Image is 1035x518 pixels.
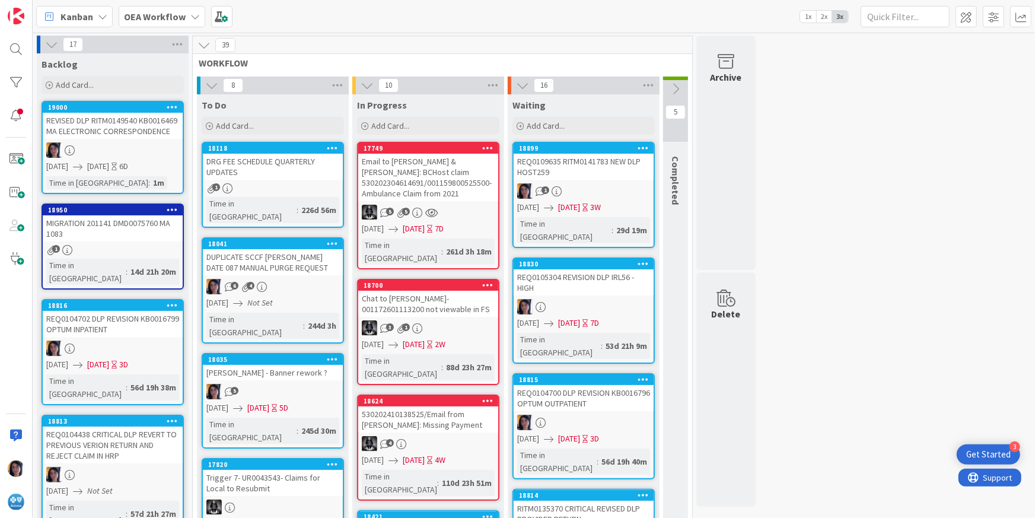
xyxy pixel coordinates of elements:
[517,333,601,359] div: Time in [GEOGRAPHIC_DATA]
[512,258,655,364] a: 18830REQ0105304 REVISION DLP IRL56 - HIGHTC[DATE][DATE]7DTime in [GEOGRAPHIC_DATA]:53d 21h 9m
[203,154,343,180] div: DRG FEE SCHEDULE QUARTERLY UPDATES
[362,239,441,265] div: Time in [GEOGRAPHIC_DATA]
[358,143,498,201] div: 17749Email to [PERSON_NAME] & [PERSON_NAME]: BCHost claim 530202304614691/001159800525500-Ambulan...
[519,260,654,268] div: 18830
[203,354,343,365] div: 18035
[514,374,654,411] div: 18815REQ0104700 DLP REVISION KB0016796 OPTUM OUTPATIENT
[441,245,443,258] span: :
[514,259,654,295] div: 18830REQ0105304 REVISION DLP IRL56 - HIGH
[514,143,654,154] div: 18899
[297,424,298,437] span: :
[203,384,343,399] div: TC
[603,339,650,352] div: 53d 21h 9m
[403,454,425,466] span: [DATE]
[206,197,297,223] div: Time in [GEOGRAPHIC_DATA]
[712,307,741,321] div: Delete
[43,467,183,482] div: TC
[362,338,384,351] span: [DATE]
[150,176,167,189] div: 1m
[861,6,950,27] input: Quick Filter...
[206,500,222,515] img: KG
[402,323,410,331] span: 1
[212,183,220,191] span: 1
[208,355,343,364] div: 18035
[203,249,343,275] div: DUPLICATE SCCF [PERSON_NAME] DATE 087 MANUAL PURGE REQUEST
[357,142,499,269] a: 17749Email to [PERSON_NAME] & [PERSON_NAME]: BCHost claim 530202304614691/001159800525500-Ambulan...
[358,396,498,406] div: 18624
[43,300,183,311] div: 18816
[43,102,183,113] div: 19000
[362,223,384,235] span: [DATE]
[208,460,343,469] div: 17820
[208,240,343,248] div: 18041
[216,120,254,131] span: Add Card...
[202,142,344,228] a: 18118DRG FEE SCHEDULE QUARTERLY UPDATESTime in [GEOGRAPHIC_DATA]:226d 56m
[206,418,297,444] div: Time in [GEOGRAPHIC_DATA]
[514,259,654,269] div: 18830
[42,299,184,405] a: 18816REQ0104702 DLP REVISION KB0016799 OPTUM INPATIENTTC[DATE][DATE]3DTime in [GEOGRAPHIC_DATA]:5...
[231,282,238,290] span: 6
[362,454,384,466] span: [DATE]
[56,80,94,90] span: Add Card...
[46,485,68,497] span: [DATE]
[42,204,184,290] a: 18950MIGRATION 201141 DMD0075760 MA 1083Time in [GEOGRAPHIC_DATA]:14d 21h 20m
[42,58,78,70] span: Backlog
[46,374,126,401] div: Time in [GEOGRAPHIC_DATA]
[362,470,437,496] div: Time in [GEOGRAPHIC_DATA]
[87,160,109,173] span: [DATE]
[148,176,150,189] span: :
[358,320,498,336] div: KG
[48,103,183,112] div: 19000
[514,385,654,411] div: REQ0104700 DLP REVISION KB0016796 OPTUM OUTPATIENT
[711,70,742,84] div: Archive
[966,449,1011,460] div: Get Started
[206,313,303,339] div: Time in [GEOGRAPHIC_DATA]
[534,78,554,93] span: 16
[435,223,444,235] div: 7D
[362,205,377,220] img: KG
[517,433,539,445] span: [DATE]
[119,358,128,371] div: 3D
[43,102,183,139] div: 19000REVISED DLP RITM0149540 KB0016469 MA ELECTRONIC CORRESPONDENCE
[199,57,677,69] span: WORKFLOW
[403,223,425,235] span: [DATE]
[364,281,498,290] div: 18700
[364,144,498,152] div: 17749
[514,183,654,199] div: TC
[601,339,603,352] span: :
[517,299,533,314] img: TC
[87,358,109,371] span: [DATE]
[206,402,228,414] span: [DATE]
[512,142,655,248] a: 18899REQ0109635 RITM0141783 NEW DLP HOST259TC[DATE][DATE]3WTime in [GEOGRAPHIC_DATA]:29d 19m
[203,459,343,470] div: 17820
[203,239,343,275] div: 18041DUPLICATE SCCF [PERSON_NAME] DATE 087 MANUAL PURGE REQUEST
[358,291,498,317] div: Chat to [PERSON_NAME]- 001172601113200 not viewable in FS
[43,300,183,337] div: 18816REQ0104702 DLP REVISION KB0016799 OPTUM INPATIENT
[43,113,183,139] div: REVISED DLP RITM0149540 KB0016469 MA ELECTRONIC CORRESPONDENCE
[247,297,273,308] i: Not Set
[357,279,499,385] a: 18700Chat to [PERSON_NAME]- 001172601113200 not viewable in FSKG[DATE][DATE]2WTime in [GEOGRAPHIC...
[435,338,445,351] div: 2W
[202,353,344,449] a: 18035[PERSON_NAME] - Banner rework ?TC[DATE][DATE]5DTime in [GEOGRAPHIC_DATA]:245d 30m
[362,354,441,380] div: Time in [GEOGRAPHIC_DATA]
[437,476,439,490] span: :
[231,387,238,395] span: 5
[203,365,343,380] div: [PERSON_NAME] - Banner rework ?
[512,373,655,479] a: 18815REQ0104700 DLP REVISION KB0016796 OPTUM OUTPATIENTTC[DATE][DATE]3DTime in [GEOGRAPHIC_DATA]:...
[298,424,339,437] div: 245d 30m
[223,78,243,93] span: 8
[202,99,227,111] span: To Do
[126,265,128,278] span: :
[597,455,598,468] span: :
[514,143,654,180] div: 18899REQ0109635 RITM0141783 NEW DLP HOST259
[298,204,339,217] div: 226d 56m
[613,224,650,237] div: 29d 19m
[519,491,654,500] div: 18814
[386,323,394,331] span: 3
[128,381,179,394] div: 56d 19h 38m
[126,381,128,394] span: :
[402,208,410,215] span: 5
[46,341,62,356] img: TC
[8,494,24,510] img: avatar
[43,311,183,337] div: REQ0104702 DLP REVISION KB0016799 OPTUM INPATIENT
